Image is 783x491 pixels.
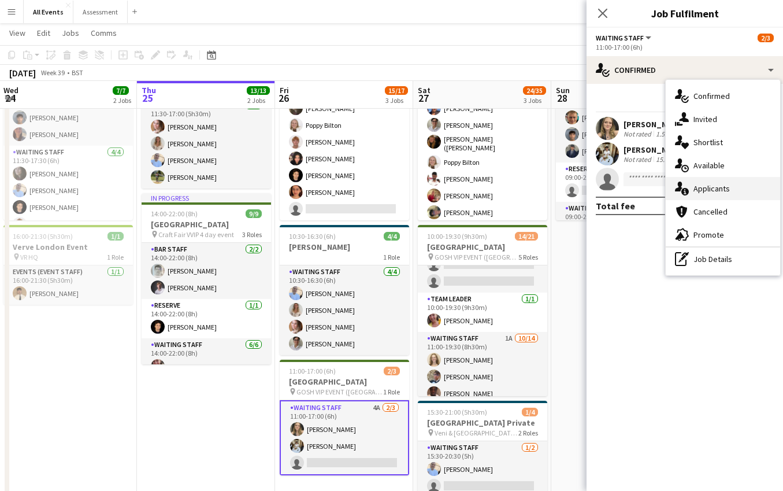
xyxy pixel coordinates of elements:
[624,119,685,130] div: [PERSON_NAME]
[142,338,271,462] app-card-role: Waiting Staff6/614:00-22:00 (8h)[PERSON_NAME]
[693,183,730,194] span: Applicants
[280,376,409,387] h3: [GEOGRAPHIC_DATA]
[556,49,685,220] div: 09:00-21:00 (12h)10/11[GEOGRAPHIC_DATA] Craft Fair VVIP 4 day event3 RolesBar Staff3/309:00-21:00...
[142,85,156,95] span: Thu
[57,25,84,40] a: Jobs
[384,367,400,375] span: 2/3
[624,155,654,164] div: Not rated
[158,230,234,239] span: Craft Fair VVIP 4 day event
[280,80,409,220] app-card-role: Waiting Staff1A6/709:00-19:00 (10h)[PERSON_NAME]Poppy Bilton[PERSON_NAME][PERSON_NAME][PERSON_NAM...
[38,68,67,77] span: Week 39
[247,96,269,105] div: 2 Jobs
[9,67,36,79] div: [DATE]
[32,25,55,40] a: Edit
[693,230,724,240] span: Promote
[280,242,409,252] h3: [PERSON_NAME]
[9,28,25,38] span: View
[3,146,133,235] app-card-role: Waiting Staff4/411:30-17:30 (6h)[PERSON_NAME][PERSON_NAME][PERSON_NAME][PERSON_NAME]
[624,130,654,138] div: Not rated
[596,43,774,51] div: 11:00-17:00 (6h)
[666,248,780,271] div: Job Details
[246,209,262,218] span: 9/9
[142,243,271,299] app-card-role: Bar Staff2/214:00-22:00 (8h)[PERSON_NAME][PERSON_NAME]
[3,225,133,305] app-job-card: 16:00-21:30 (5h30m)1/1Verve London Event VR HQ1 RoleEvents (Event Staff)1/116:00-21:30 (5h30m)[PE...
[624,145,685,155] div: [PERSON_NAME]
[13,232,73,241] span: 16:00-21:30 (5h30m)
[693,160,725,171] span: Available
[556,163,685,202] app-card-role: Reserve0/109:00-21:00 (12h)
[596,34,644,42] span: Waiting Staff
[37,28,50,38] span: Edit
[758,34,774,42] span: 2/3
[693,91,730,101] span: Confirmed
[654,130,678,138] div: 1.52mi
[5,25,30,40] a: View
[556,90,685,163] app-card-role: Bar Staff3/309:00-21:00 (12h)[PERSON_NAME][PERSON_NAME][PERSON_NAME]
[142,193,271,202] div: In progress
[3,49,133,220] app-job-card: 09:00-17:30 (8h30m)6/6[PERSON_NAME] [PERSON_NAME]2 RolesWaiting Staff2/209:00-17:30 (8h30m)[PERSO...
[418,49,547,220] app-job-card: 09:00-21:00 (12h)9/10[GEOGRAPHIC_DATA] Craft Fair VVIP 4 day event2 Roles[PERSON_NAME] Waiting St...
[113,86,129,95] span: 7/7
[596,200,635,212] div: Total fee
[3,85,18,95] span: Wed
[142,99,271,189] app-card-role: Waiting Staff4/411:30-17:00 (5h30m)[PERSON_NAME][PERSON_NAME][PERSON_NAME][PERSON_NAME]
[280,49,409,220] app-job-card: 09:00-19:00 (10h)9/10[GEOGRAPHIC_DATA] Craft Fair VVIP 4 day event2 Roles[PERSON_NAME][PERSON_NAM...
[416,91,431,105] span: 27
[140,91,156,105] span: 25
[142,193,271,364] app-job-card: In progress14:00-22:00 (8h)9/9[GEOGRAPHIC_DATA] Craft Fair VVIP 4 day event3 RolesBar Staff2/214:...
[280,225,409,355] div: 10:30-16:30 (6h)4/4[PERSON_NAME]1 RoleWaiting Staff4/410:30-16:30 (6h)[PERSON_NAME][PERSON_NAME][...
[554,91,570,105] span: 28
[654,155,681,164] div: 15.97mi
[418,242,547,252] h3: [GEOGRAPHIC_DATA]
[247,86,270,95] span: 13/13
[587,6,783,21] h3: Job Fulfilment
[523,86,546,95] span: 24/35
[383,253,400,261] span: 1 Role
[280,85,289,95] span: Fri
[435,429,518,437] span: Veni & [GEOGRAPHIC_DATA] Private
[73,1,128,23] button: Assessment
[518,253,538,261] span: 5 Roles
[296,387,383,396] span: GOSH VIP EVENT ([GEOGRAPHIC_DATA][PERSON_NAME])
[418,85,431,95] span: Sat
[3,265,133,305] app-card-role: Events (Event Staff)1/116:00-21:30 (5h30m)[PERSON_NAME]
[86,25,121,40] a: Comms
[278,91,289,105] span: 26
[62,28,79,38] span: Jobs
[556,202,685,345] app-card-role: Waiting Staff7/709:00-21:00 (12h)
[107,253,124,261] span: 1 Role
[142,299,271,338] app-card-role: Reserve1/114:00-22:00 (8h)[PERSON_NAME]
[142,49,271,189] app-job-card: In progress11:30-17:00 (5h30m)4/4[PERSON_NAME]1 RoleWaiting Staff4/411:30-17:00 (5h30m)[PERSON_NA...
[280,360,409,475] app-job-card: 11:00-17:00 (6h)2/3[GEOGRAPHIC_DATA] GOSH VIP EVENT ([GEOGRAPHIC_DATA][PERSON_NAME])1 RoleWaiting...
[151,209,198,218] span: 14:00-22:00 (8h)
[72,68,83,77] div: BST
[518,429,538,437] span: 2 Roles
[693,206,728,217] span: Cancelled
[24,1,73,23] button: All Events
[242,230,262,239] span: 3 Roles
[91,28,117,38] span: Comms
[524,96,545,105] div: 3 Jobs
[596,34,653,42] button: Waiting Staff
[418,80,547,224] app-card-role: Waiting Staff7/709:00-21:00 (12h)[PERSON_NAME][PERSON_NAME][PERSON_NAME] ([PERSON_NAME]Poppy Bilt...
[280,265,409,355] app-card-role: Waiting Staff4/410:30-16:30 (6h)[PERSON_NAME][PERSON_NAME][PERSON_NAME][PERSON_NAME]
[515,232,538,241] span: 14/21
[418,225,547,396] app-job-card: 10:00-19:30 (9h30m)14/21[GEOGRAPHIC_DATA] GOSH VIP EVENT ([GEOGRAPHIC_DATA][PERSON_NAME])5 RolesB...
[385,86,408,95] span: 15/17
[3,90,133,146] app-card-role: Waiting Staff2/209:00-17:30 (8h30m)[PERSON_NAME][PERSON_NAME]
[384,232,400,241] span: 4/4
[142,219,271,230] h3: [GEOGRAPHIC_DATA]
[3,242,133,252] h3: Verve London Event
[20,253,38,261] span: VR HQ
[427,408,487,416] span: 15:30-21:00 (5h30m)
[289,232,336,241] span: 10:30-16:30 (6h)
[113,96,131,105] div: 2 Jobs
[2,91,18,105] span: 24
